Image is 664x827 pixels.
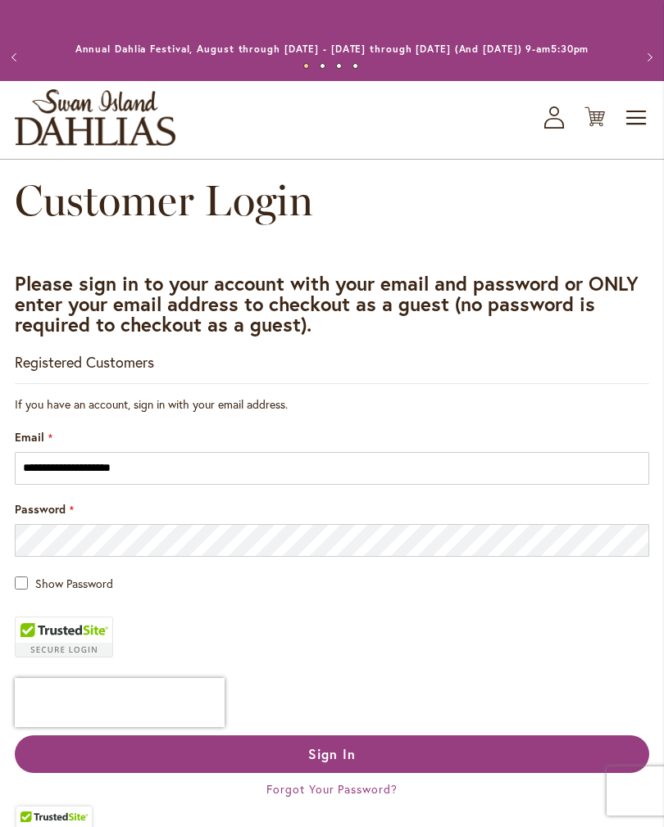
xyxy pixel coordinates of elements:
button: 1 of 4 [303,63,309,69]
button: 3 of 4 [336,63,342,69]
span: Show Password [35,576,113,591]
strong: Registered Customers [15,352,154,372]
span: Customer Login [15,174,313,226]
iframe: reCAPTCHA [15,678,225,727]
a: Annual Dahlia Festival, August through [DATE] - [DATE] through [DATE] (And [DATE]) 9-am5:30pm [75,43,589,55]
strong: Please sign in to your account with your email and password or ONLY enter your email address to c... [15,270,639,337]
button: 2 of 4 [320,63,325,69]
span: Password [15,501,66,517]
iframe: Launch Accessibility Center [12,769,58,815]
a: store logo [15,89,175,146]
a: Forgot Your Password? [266,781,398,797]
span: Email [15,429,44,445]
button: Sign In [15,735,649,773]
button: 4 of 4 [352,63,358,69]
div: If you have an account, sign in with your email address. [15,396,649,413]
div: TrustedSite Certified [15,617,113,658]
button: Next [631,41,664,74]
span: Sign In [308,745,356,762]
